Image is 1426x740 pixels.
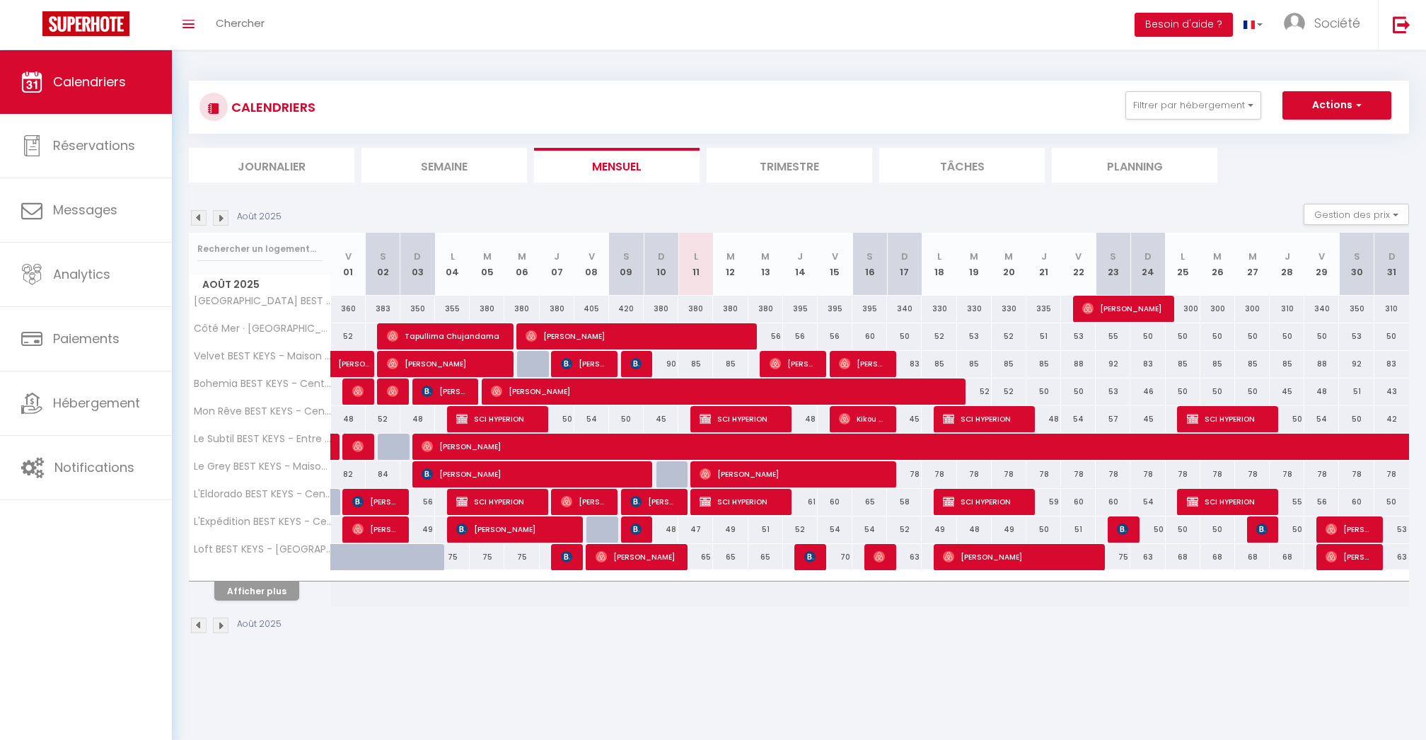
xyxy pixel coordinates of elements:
th: 08 [574,233,609,296]
div: 85 [713,351,748,377]
span: Société [1314,14,1360,32]
abbr: M [1004,250,1013,263]
span: SCI HYPERION [700,488,780,515]
span: [PERSON_NAME] [630,488,676,515]
div: 48 [644,516,678,543]
div: 54 [1061,406,1096,432]
div: 45 [1270,378,1304,405]
div: 78 [1061,461,1096,487]
span: SCI HYPERION [1187,488,1268,515]
div: 63 [1374,544,1409,570]
div: 60 [1061,489,1096,515]
abbr: S [1354,250,1360,263]
div: 46 [1130,378,1165,405]
th: 13 [748,233,783,296]
div: 54 [818,516,852,543]
div: 50 [1166,516,1200,543]
div: 53 [1096,378,1130,405]
span: Août 2025 [190,274,330,295]
div: 300 [1166,296,1200,322]
div: 50 [1130,516,1165,543]
th: 02 [366,233,400,296]
div: 310 [1374,296,1409,322]
span: SCI HYPERION [456,405,537,432]
span: SCI HYPERION [1187,405,1268,432]
th: 20 [992,233,1026,296]
th: 14 [783,233,818,296]
div: 50 [609,406,644,432]
div: 54 [1304,406,1339,432]
span: Velvet BEST KEYS - Maison Duplex - Centre ville [192,351,333,362]
div: 60 [818,489,852,515]
p: Août 2025 [237,210,282,224]
div: 48 [400,406,435,432]
th: 17 [887,233,922,296]
button: Besoin d'aide ? [1135,13,1233,37]
div: 50 [1235,323,1270,349]
div: 82 [331,461,366,487]
span: [PERSON_NAME] [630,516,642,543]
th: 07 [540,233,574,296]
div: 78 [1096,461,1130,487]
h3: CALENDRIERS [228,91,315,123]
div: 68 [1166,544,1200,570]
span: SCI HYPERION [943,488,1024,515]
span: [PERSON_NAME] [943,543,1093,570]
span: SCI HYPERION [943,405,1024,432]
abbr: M [761,250,770,263]
div: 61 [783,489,818,515]
div: 395 [783,296,818,322]
div: 78 [1304,461,1339,487]
th: 19 [957,233,992,296]
span: [PERSON_NAME] [1256,516,1268,543]
th: 27 [1235,233,1270,296]
img: logout [1393,16,1410,33]
span: [PERSON_NAME] [561,543,572,570]
div: 85 [1270,351,1304,377]
li: Journalier [189,148,354,183]
div: 50 [1200,323,1235,349]
div: 78 [1166,461,1200,487]
div: 52 [366,406,400,432]
div: 65 [713,544,748,570]
span: [PERSON_NAME] [630,350,642,377]
div: 360 [331,296,366,322]
th: 09 [609,233,644,296]
span: [PERSON_NAME] [422,378,468,405]
div: 50 [1166,378,1200,405]
abbr: V [1318,250,1325,263]
div: 50 [1130,323,1165,349]
div: 68 [1235,544,1270,570]
div: 75 [504,544,539,570]
div: 85 [1026,351,1061,377]
th: 25 [1166,233,1200,296]
th: 26 [1200,233,1235,296]
abbr: L [694,250,698,263]
div: 78 [1200,461,1235,487]
div: 85 [678,351,713,377]
div: 85 [922,351,956,377]
div: 49 [992,516,1026,543]
div: 380 [470,296,504,322]
div: 52 [887,516,922,543]
abbr: J [1041,250,1047,263]
th: 28 [1270,233,1304,296]
div: 380 [678,296,713,322]
div: 78 [1026,461,1061,487]
button: Actions [1282,91,1391,120]
div: 42 [1374,406,1409,432]
abbr: S [380,250,386,263]
div: 330 [922,296,956,322]
div: 380 [713,296,748,322]
div: 50 [1026,516,1061,543]
abbr: V [832,250,838,263]
abbr: D [1144,250,1152,263]
div: 75 [470,544,504,570]
abbr: M [1213,250,1222,263]
div: 380 [540,296,574,322]
div: 405 [574,296,609,322]
abbr: D [414,250,421,263]
div: 50 [1374,489,1409,515]
div: 84 [366,461,400,487]
div: 50 [1339,406,1374,432]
